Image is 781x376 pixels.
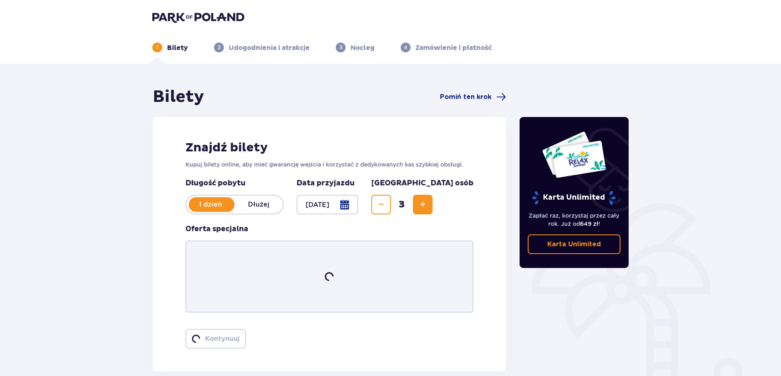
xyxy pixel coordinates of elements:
[531,191,616,205] p: Karta Unlimited
[440,92,506,102] a: Pomiń ten krok
[413,195,433,214] button: Increase
[167,43,188,52] p: Bilety
[185,140,473,155] h2: Znajdź bilety
[185,178,283,188] p: Długość pobytu
[324,271,335,282] img: loader
[528,234,621,254] a: Karta Unlimited
[186,200,234,209] p: 1 dzień
[185,160,473,169] p: Kupuj bilety online, aby mieć gwarancję wejścia i korzystać z dedykowanych kas szybkiej obsługi.
[297,178,355,188] p: Data przyjazdu
[371,195,391,214] button: Decrease
[415,43,492,52] p: Zamówienie i płatność
[404,44,407,51] p: 4
[547,240,601,249] p: Karta Unlimited
[371,178,473,188] p: [GEOGRAPHIC_DATA] osób
[218,44,221,51] p: 2
[580,221,598,227] span: 649 zł
[156,44,158,51] p: 1
[153,87,204,107] h1: Bilety
[440,92,491,101] span: Pomiń ten krok
[229,43,310,52] p: Udogodnienia i atrakcje
[205,334,239,343] p: Kontynuuj
[234,200,283,209] p: Dłużej
[152,11,244,23] img: Park of Poland logo
[393,198,411,211] span: 3
[192,335,200,343] img: loader
[528,212,621,228] p: Zapłać raz, korzystaj przez cały rok. Już od !
[185,329,246,349] button: loaderKontynuuj
[350,43,375,52] p: Nocleg
[339,44,342,51] p: 3
[185,224,248,234] p: Oferta specjalna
